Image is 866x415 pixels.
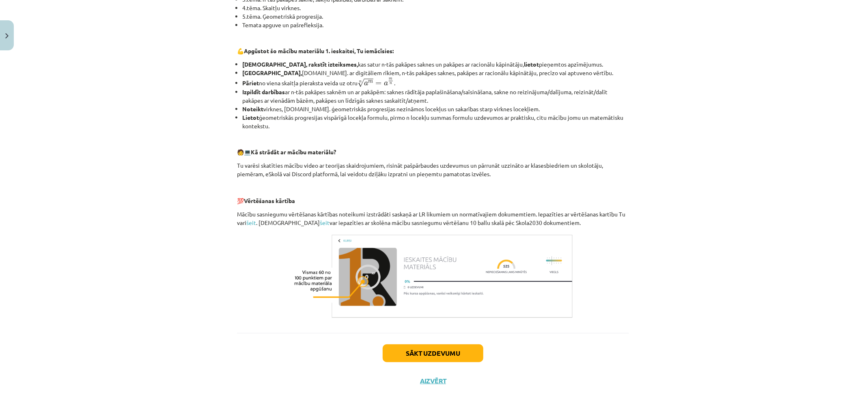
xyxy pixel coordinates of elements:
[242,105,629,113] li: virknes, [DOMAIN_NAME]. ģeometriskās progresijas nezināmos locekļus un sakarības starp virknes lo...
[242,113,629,130] li: ģeometriskās progresijas vispārīgā locekļa formulu, pirmo n locekļu summas formulu uzdevumos ar p...
[242,88,285,95] b: Izpildīt darbības
[383,344,483,362] button: Sākt uzdevumu
[242,114,259,121] b: Lietot
[237,210,629,227] p: Mācību sasniegumu vērtēšanas kārtības noteikumi izstrādāti saskaņā ar LR likumiem un normatīvajie...
[242,105,263,112] b: Noteikt
[237,161,629,178] p: Tu varēsi skatīties mācību video ar teorijas skaidrojumiem, risināt pašpārbaudes uzdevumus un pār...
[320,219,330,226] a: šeit
[244,47,394,54] b: Apgūstot šo mācību materiālu 1. ieskaitei, Tu iemācīsies:
[358,79,364,87] span: √
[5,33,9,39] img: icon-close-lesson-0947bae3869378f0d4975bcd49f059093ad1ed9edebbc8119c70593378902aed.svg
[242,69,629,77] li: [DOMAIN_NAME]. ar digitāliem rīkiem, n-tās pakāpes saknes, pakāpes ar racionālu kāpinātāju, precī...
[524,61,539,68] b: lietot
[242,69,302,76] b: [GEOGRAPHIC_DATA],
[244,197,295,204] b: Vērtēšanas kārtība
[242,4,629,12] li: 4.tēma. Skaitļu virknes.
[246,219,256,226] a: šeit
[242,61,358,68] b: [DEMOGRAPHIC_DATA], rakstīt izteiksmes,
[375,82,381,85] span: =
[418,377,448,385] button: Aizvērt
[389,78,392,80] span: m
[242,12,629,21] li: 5.tēma. Ģeometriskā progresija.
[237,47,629,55] p: 💪
[251,148,336,156] b: Kā strādāt ar mācību materiālu?
[237,197,629,205] p: 💯
[237,148,629,156] p: 🧑 💻
[242,77,629,88] li: no viena skaitļa pieraksta veida uz otru .
[242,60,629,69] li: kas satur n-tās pakāpes saknes un pakāpes ar racionālu kāpinātāju, pieņemtos apzīmējumus.
[384,82,388,86] span: a
[368,80,373,83] span: m
[242,21,629,29] li: Temata apguve un pašrefleksija.
[242,79,259,86] b: Pāriet
[242,88,629,105] li: ar n-tās pakāpes saknēm un ar pakāpēm: saknes rādītāja paplašināšana/saīsināšana, sakne no reizin...
[364,82,368,86] span: a
[390,82,392,84] span: n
